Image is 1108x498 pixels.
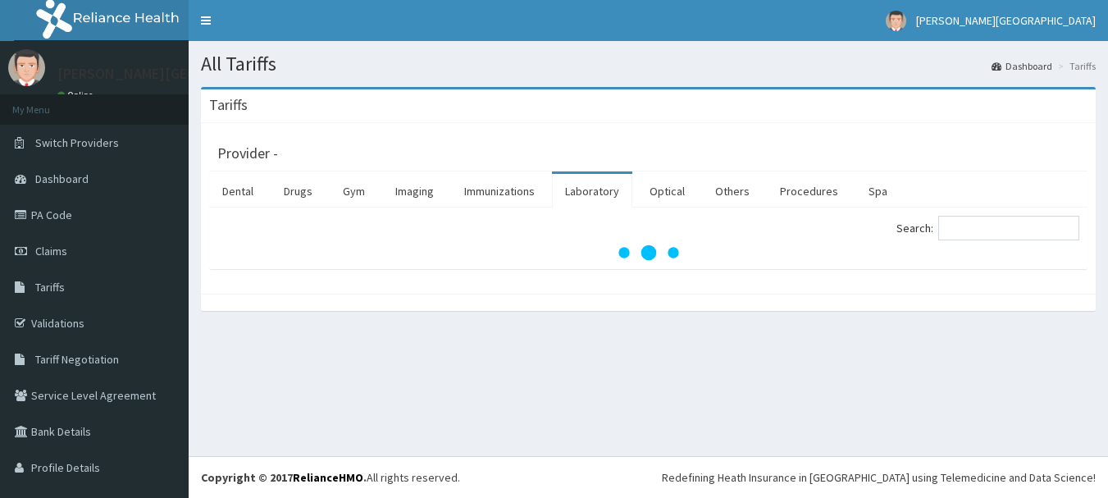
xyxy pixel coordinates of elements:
[896,216,1079,240] label: Search:
[217,146,278,161] h3: Provider -
[35,352,119,367] span: Tariff Negotiation
[57,89,97,101] a: Online
[767,174,851,208] a: Procedures
[938,216,1079,240] input: Search:
[35,171,89,186] span: Dashboard
[916,13,1096,28] span: [PERSON_NAME][GEOGRAPHIC_DATA]
[886,11,906,31] img: User Image
[330,174,378,208] a: Gym
[201,53,1096,75] h1: All Tariffs
[35,244,67,258] span: Claims
[8,49,45,86] img: User Image
[35,280,65,295] span: Tariffs
[57,66,300,81] p: [PERSON_NAME][GEOGRAPHIC_DATA]
[209,98,248,112] h3: Tariffs
[382,174,447,208] a: Imaging
[271,174,326,208] a: Drugs
[35,135,119,150] span: Switch Providers
[209,174,267,208] a: Dental
[451,174,548,208] a: Immunizations
[201,470,367,485] strong: Copyright © 2017 .
[293,470,363,485] a: RelianceHMO
[992,59,1052,73] a: Dashboard
[552,174,632,208] a: Laboratory
[616,220,682,286] svg: audio-loading
[189,456,1108,498] footer: All rights reserved.
[855,174,901,208] a: Spa
[1054,59,1096,73] li: Tariffs
[636,174,698,208] a: Optical
[662,469,1096,486] div: Redefining Heath Insurance in [GEOGRAPHIC_DATA] using Telemedicine and Data Science!
[702,174,763,208] a: Others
